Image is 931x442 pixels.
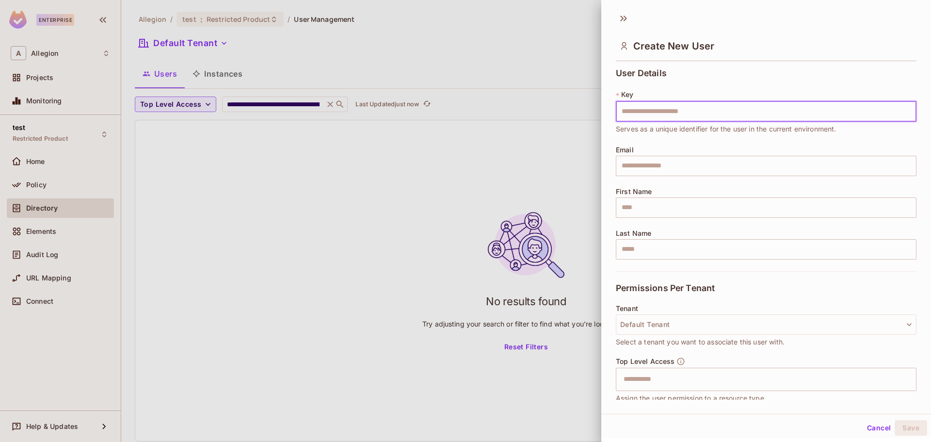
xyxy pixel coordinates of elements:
[911,378,913,380] button: Open
[895,420,927,436] button: Save
[616,68,667,78] span: User Details
[863,420,895,436] button: Cancel
[616,124,836,134] span: Serves as a unique identifier for the user in the current environment.
[616,337,785,347] span: Select a tenant you want to associate this user with.
[633,40,714,52] span: Create New User
[616,188,652,196] span: First Name
[621,91,633,98] span: Key
[616,305,638,312] span: Tenant
[616,358,674,365] span: Top Level Access
[616,229,651,237] span: Last Name
[616,314,916,335] button: Default Tenant
[616,146,634,154] span: Email
[616,393,764,404] span: Assign the user permission to a resource type
[616,283,715,293] span: Permissions Per Tenant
